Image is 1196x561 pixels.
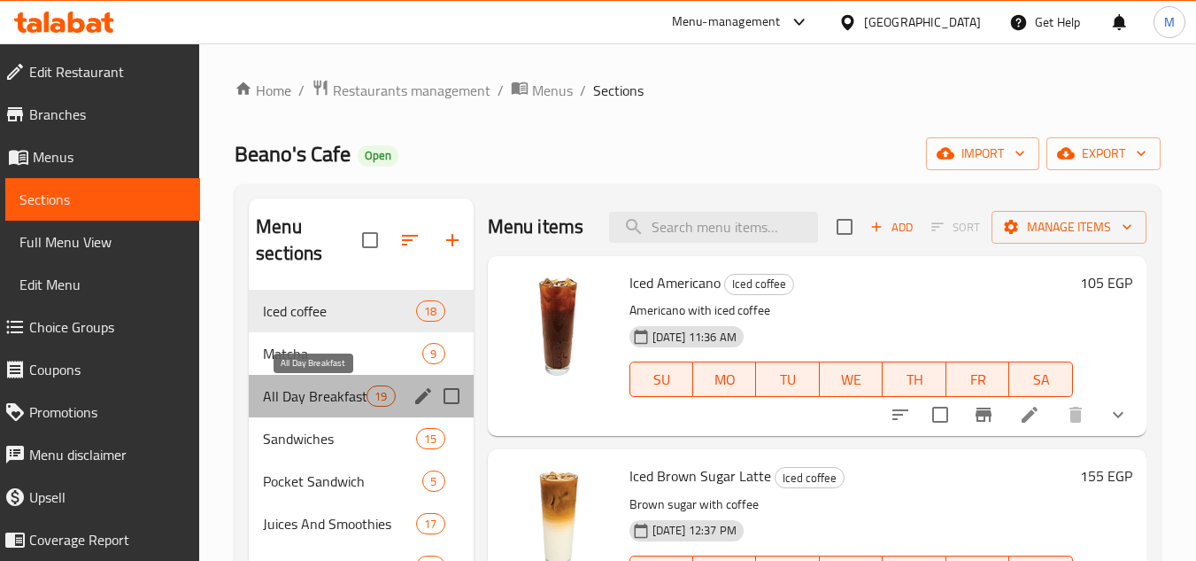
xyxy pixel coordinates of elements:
span: 18 [417,303,444,320]
button: Add section [431,219,474,261]
p: Americano with iced coffee [629,300,1073,322]
div: Iced coffee18 [249,290,473,332]
button: MO [693,362,757,397]
h2: Menu sections [256,214,361,267]
button: show more [1097,393,1139,436]
div: items [422,471,444,492]
span: Choice Groups [29,316,186,338]
button: SA [1009,362,1073,397]
span: FR [953,367,1003,393]
div: Matcha9 [249,332,473,375]
span: Open [358,148,398,163]
span: Iced coffee [775,468,844,488]
div: Pocket Sandwich5 [249,460,473,503]
span: Menus [33,146,186,168]
button: TU [756,362,820,397]
button: WE [820,362,883,397]
span: Coupons [29,359,186,380]
span: Juices And Smoothies [263,513,416,534]
span: Sections [19,189,186,210]
div: Menu-management [672,12,781,33]
li: / [498,80,504,101]
span: SU [637,367,686,393]
span: Edit Menu [19,274,186,295]
span: WE [827,367,876,393]
span: export [1061,143,1146,165]
span: Select all sections [351,222,389,259]
div: Iced coffee [724,274,794,295]
button: delete [1054,393,1097,436]
span: Iced coffee [263,300,416,322]
span: M [1164,12,1175,32]
span: MO [700,367,750,393]
div: items [367,386,395,407]
span: Menus [532,80,573,101]
div: Juices And Smoothies17 [249,503,473,545]
span: Branches [29,104,186,125]
span: Add item [863,214,920,241]
span: SA [1016,367,1066,393]
span: 5 [423,473,444,490]
span: Iced coffee [725,274,793,294]
div: Sandwiches15 [249,417,473,460]
span: 9 [423,346,444,362]
span: Manage items [1006,216,1132,238]
button: TH [883,362,946,397]
div: All Day Breakfast19edit [249,375,473,417]
div: [GEOGRAPHIC_DATA] [864,12,981,32]
span: Restaurants management [333,80,490,101]
span: Sandwiches [263,428,416,449]
button: import [926,137,1039,170]
div: items [422,343,444,364]
a: Edit menu item [1019,404,1040,425]
span: 15 [417,431,444,448]
button: Add [863,214,920,241]
div: Iced coffee [775,467,845,488]
span: Sort sections [389,219,431,261]
span: Full Menu View [19,231,186,253]
a: Sections [5,178,200,221]
span: [DATE] 11:36 AM [645,329,744,346]
a: Edit Menu [5,263,200,306]
span: Select section [826,208,863,245]
span: Promotions [29,401,186,423]
span: [DATE] 12:37 PM [645,522,744,539]
div: Matcha [263,343,422,364]
button: SU [629,362,693,397]
a: Restaurants management [312,79,490,102]
img: Iced Americano [502,270,615,384]
span: Select to update [922,396,959,433]
button: export [1046,137,1161,170]
nav: breadcrumb [235,79,1161,102]
h2: Menu items [488,214,584,240]
span: Iced Americano [629,269,721,296]
a: Full Menu View [5,221,200,263]
a: Menus [511,79,573,102]
button: Manage items [992,211,1146,244]
button: edit [410,383,436,409]
span: Select section first [920,214,992,241]
button: FR [946,362,1010,397]
svg: Show Choices [1107,404,1129,425]
div: items [416,428,444,449]
div: items [416,300,444,322]
span: 19 [367,388,394,405]
span: Pocket Sandwich [263,471,422,492]
span: Upsell [29,487,186,508]
span: Coverage Report [29,529,186,550]
span: import [940,143,1025,165]
span: Beano's Cafe [235,134,351,174]
span: Iced Brown Sugar Latte [629,463,771,489]
p: Brown sugar with coffee [629,494,1073,516]
span: TU [763,367,813,393]
h6: 105 EGP [1080,270,1132,295]
span: Menu disclaimer [29,444,186,465]
input: search [609,212,818,243]
h6: 155 EGP [1080,464,1132,488]
li: / [580,80,586,101]
button: Branch-specific-item [962,393,1005,436]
